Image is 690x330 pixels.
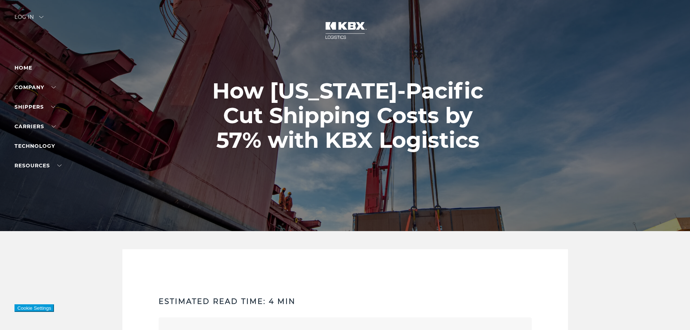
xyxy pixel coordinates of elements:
[14,14,43,25] div: Log in
[14,162,62,169] a: RESOURCES
[14,143,55,149] a: Technology
[199,79,496,153] h1: How [US_STATE]-Pacific Cut Shipping Costs by 57% with KBX Logistics
[14,64,32,71] a: Home
[39,16,43,18] img: arrow
[14,304,54,312] button: Cookie Settings
[14,84,56,91] a: Company
[318,14,372,46] img: kbx logo
[14,104,55,110] a: SHIPPERS
[14,123,56,130] a: Carriers
[159,296,532,306] h3: ESTIMATED READ TIME: 4 MIN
